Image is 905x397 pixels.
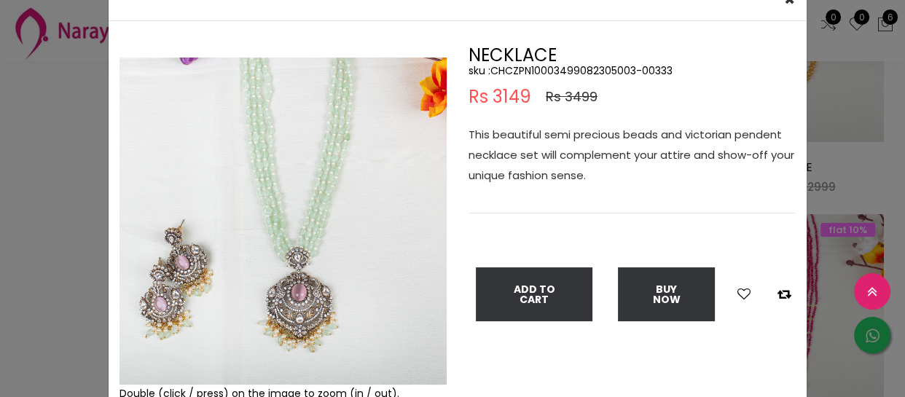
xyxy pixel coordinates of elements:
[476,267,592,321] button: Add To Cart
[618,267,715,321] button: Buy Now
[546,88,598,106] span: Rs 3499
[469,88,531,106] span: Rs 3149
[773,285,796,304] button: Add to compare
[469,47,796,64] h2: NECKLACE
[120,58,447,385] img: Example
[733,285,755,304] button: Add to wishlist
[469,64,796,77] h5: sku : CHCZPN10003499082305003-00333
[469,125,796,186] p: This beautiful semi precious beads and victorian pendent necklace set will complement your attire...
